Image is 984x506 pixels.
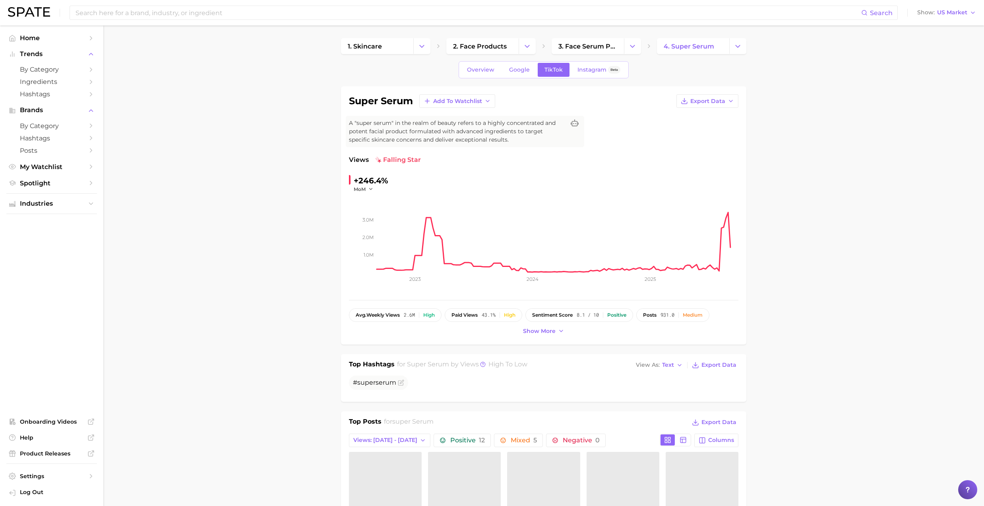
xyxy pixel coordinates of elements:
[384,417,434,429] h2: for
[20,147,83,154] span: Posts
[502,63,537,77] a: Google
[533,436,537,444] span: 5
[6,132,97,144] a: Hashtags
[20,473,83,480] span: Settings
[375,157,382,163] img: falling star
[20,488,91,496] span: Log Out
[552,38,624,54] a: 3. face serum products
[532,312,573,318] span: sentiment score
[6,448,97,459] a: Product Releases
[353,379,396,386] span: #
[354,186,374,193] button: MoM
[357,379,376,386] span: super
[690,98,725,105] span: Export Data
[349,119,565,144] span: A "super serum" in the realm of beauty refers to a highly concentrated and potent facial product ...
[527,276,538,282] tspan: 2024
[419,94,495,108] button: Add to Watchlist
[657,38,729,54] a: 4. super serum
[20,90,83,98] span: Hashtags
[482,312,496,318] span: 43.1%
[690,360,738,371] button: Export Data
[610,66,618,73] span: Beta
[20,51,83,58] span: Trends
[6,63,97,76] a: by Category
[20,179,83,187] span: Spotlight
[915,8,978,18] button: ShowUS Market
[75,6,861,19] input: Search here for a brand, industry, or ingredient
[504,312,515,318] div: High
[6,432,97,444] a: Help
[479,436,485,444] span: 12
[607,312,626,318] div: Positive
[6,161,97,173] a: My Watchlist
[20,34,83,42] span: Home
[413,38,430,54] button: Change Category
[937,10,967,15] span: US Market
[624,38,641,54] button: Change Category
[577,66,606,73] span: Instagram
[664,43,714,50] span: 4. super serum
[20,434,83,441] span: Help
[398,379,404,386] button: Flag as miscategorized or irrelevant
[694,434,738,447] button: Columns
[397,360,527,371] h2: for by Views
[708,437,734,444] span: Columns
[870,9,893,17] span: Search
[6,76,97,88] a: Ingredients
[558,43,617,50] span: 3. face serum products
[348,43,382,50] span: 1. skincare
[538,63,569,77] a: TikTok
[525,308,633,322] button: sentiment score8.1 / 10Positive
[356,312,366,318] abbr: average
[349,434,430,447] button: Views: [DATE] - [DATE]
[6,416,97,428] a: Onboarding Videos
[392,418,434,425] span: super serum
[917,10,935,15] span: Show
[521,326,566,337] button: Show more
[6,120,97,132] a: by Category
[6,48,97,60] button: Trends
[362,234,374,240] tspan: 2.0m
[445,308,522,322] button: paid views43.1%High
[6,32,97,44] a: Home
[544,66,563,73] span: TikTok
[519,38,536,54] button: Change Category
[509,66,530,73] span: Google
[349,417,382,429] h1: Top Posts
[8,7,50,17] img: SPATE
[683,312,703,318] div: Medium
[354,186,366,193] span: MoM
[20,134,83,142] span: Hashtags
[729,38,746,54] button: Change Category
[376,379,396,386] span: serum
[20,66,83,73] span: by Category
[634,360,685,370] button: View AsText
[404,312,415,318] span: 2.6m
[6,177,97,189] a: Spotlight
[571,63,627,77] a: InstagramBeta
[349,308,442,322] button: avg.weekly views2.6mHigh
[595,436,600,444] span: 0
[6,198,97,210] button: Industries
[20,163,83,171] span: My Watchlist
[6,144,97,157] a: Posts
[362,217,374,223] tspan: 3.0m
[20,200,83,207] span: Industries
[643,312,657,318] span: posts
[636,363,660,367] span: View As
[563,437,600,444] span: Negative
[20,78,83,86] span: Ingredients
[6,104,97,116] button: Brands
[460,63,501,77] a: Overview
[407,360,449,368] span: super serum
[20,418,83,425] span: Onboarding Videos
[636,308,709,322] button: posts931.0Medium
[364,251,374,257] tspan: 1.0m
[701,362,736,368] span: Export Data
[433,98,482,105] span: Add to Watchlist
[349,96,413,106] h1: super serum
[20,107,83,114] span: Brands
[6,88,97,100] a: Hashtags
[341,38,413,54] a: 1. skincare
[451,312,478,318] span: paid views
